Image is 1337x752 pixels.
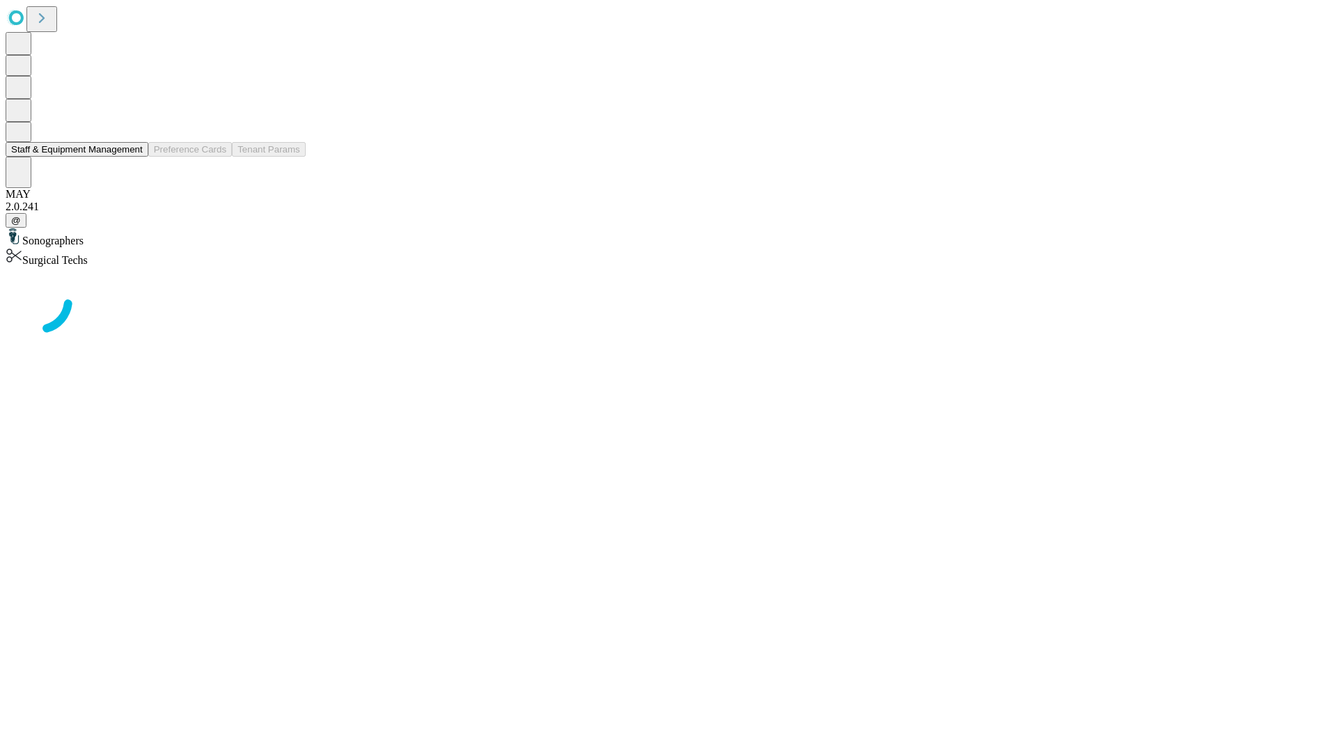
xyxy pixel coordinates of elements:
[6,142,148,157] button: Staff & Equipment Management
[232,142,306,157] button: Tenant Params
[148,142,232,157] button: Preference Cards
[6,188,1331,201] div: MAY
[6,201,1331,213] div: 2.0.241
[6,247,1331,267] div: Surgical Techs
[6,213,26,228] button: @
[6,228,1331,247] div: Sonographers
[11,215,21,226] span: @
